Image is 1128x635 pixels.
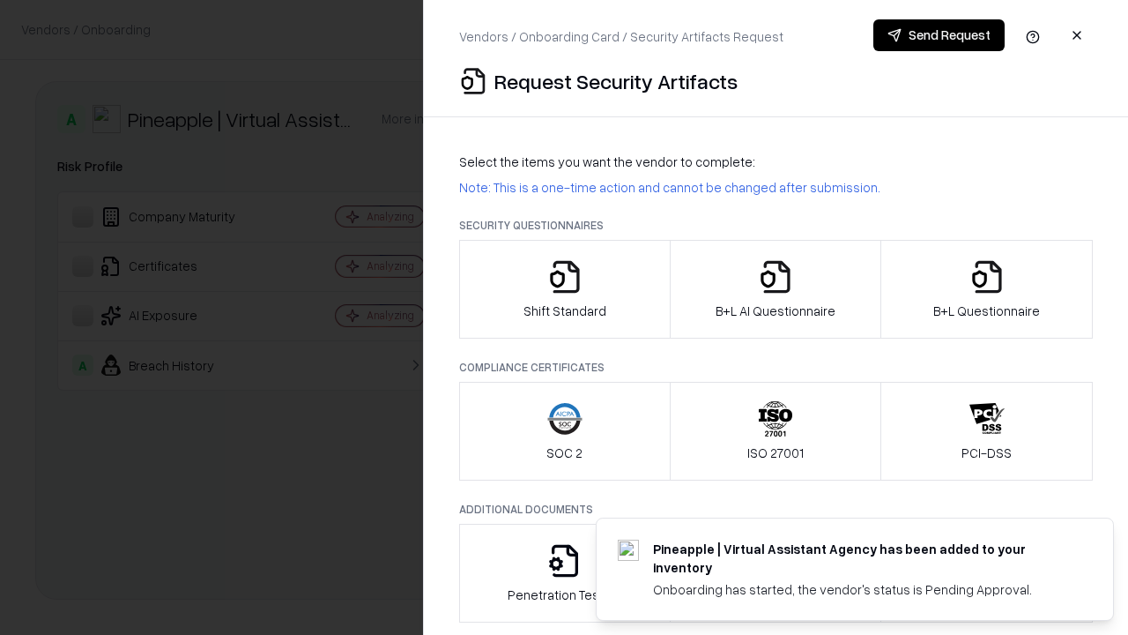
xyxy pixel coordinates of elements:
[508,586,621,604] p: Penetration Testing
[459,382,671,481] button: SOC 2
[653,580,1071,599] div: Onboarding has started, the vendor's status is Pending Approval.
[459,178,1093,197] p: Note: This is a one-time action and cannot be changed after submission.
[880,382,1093,481] button: PCI-DSS
[716,302,835,320] p: B+L AI Questionnaire
[747,444,804,462] p: ISO 27001
[880,240,1093,339] button: B+L Questionnaire
[459,360,1093,375] p: Compliance Certificates
[459,218,1093,233] p: Security Questionnaires
[523,302,606,320] p: Shift Standard
[653,540,1071,577] div: Pineapple | Virtual Assistant Agency has been added to your inventory
[618,540,639,561] img: trypineapple.com
[670,240,882,339] button: B+L AI Questionnaire
[459,27,783,46] p: Vendors / Onboarding Card / Security Artifacts Request
[459,524,671,623] button: Penetration Testing
[961,444,1012,462] p: PCI-DSS
[546,444,583,462] p: SOC 2
[459,153,1093,171] p: Select the items you want the vendor to complete:
[670,382,882,481] button: ISO 27001
[459,502,1093,517] p: Additional Documents
[933,302,1040,320] p: B+L Questionnaire
[459,240,671,339] button: Shift Standard
[494,67,738,95] p: Request Security Artifacts
[873,19,1005,51] button: Send Request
